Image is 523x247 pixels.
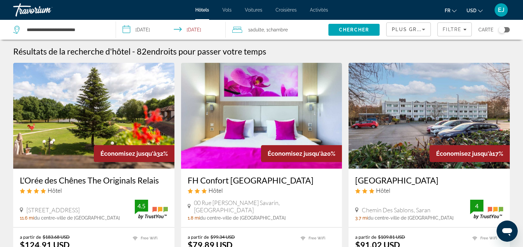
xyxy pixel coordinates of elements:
a: [GEOGRAPHIC_DATA] [355,175,503,185]
span: fr [445,8,450,13]
div: 4 [470,202,483,210]
span: endroits pour passer votre temps [147,46,266,56]
del: $183.68 USD [43,234,70,240]
span: Économisez jusqu'à [268,150,324,157]
span: a partir de [20,234,41,240]
img: TrustYou guest rating badge [135,200,168,219]
li: Free WiFi [130,234,168,242]
iframe: Bouton de lancement de la fenêtre de messagerie [497,221,518,242]
img: B&B Hotel Orléans Nord Saran [349,63,510,169]
span: Chambre [268,27,288,32]
button: Toggle map [494,27,510,33]
span: Économisez jusqu'à [100,150,157,157]
span: Chercher [339,27,369,32]
a: L'Orée des Chênes The Originals Relais [20,175,168,185]
span: EJ [498,7,504,13]
img: L'Orée des Chênes The Originals Relais [13,63,174,169]
button: User Menu [493,3,510,17]
span: , 1 [264,25,288,34]
a: Voitures [245,7,262,13]
div: 3 star Hotel [355,187,503,194]
span: Filtre [443,27,462,32]
a: Travorium [13,1,79,19]
span: Carte [478,25,494,34]
button: Change language [445,6,457,15]
span: 1 [248,25,264,34]
span: 11.6 mi [20,215,34,221]
span: - [132,46,135,56]
button: Travelers: 1 adult, 0 children [226,20,328,40]
del: $99.34 USD [210,234,235,240]
div: 4 star Hotel [20,187,168,194]
a: FH Confort [GEOGRAPHIC_DATA] [188,175,336,185]
span: 00 Rue [PERSON_NAME] Savarin, [GEOGRAPHIC_DATA] [194,199,335,214]
del: $109.81 USD [378,234,405,240]
li: Free WiFi [297,234,335,242]
h2: 82 [137,46,266,56]
div: 20% [261,145,342,162]
button: Filters [437,22,472,36]
span: Chemin Des Sablons, Saran [362,206,430,214]
img: TrustYou guest rating badge [470,200,503,219]
span: USD [467,8,476,13]
button: Change currency [467,6,483,15]
div: 17% [430,145,510,162]
div: 32% [94,145,174,162]
span: 1.8 mi [188,215,200,221]
a: Activités [310,7,328,13]
input: Search hotel destination [26,25,106,35]
span: Plus grandes économies [392,27,471,32]
span: du centre-ville de [GEOGRAPHIC_DATA] [34,215,120,221]
span: 3.7 mi [355,215,368,221]
button: Search [328,24,380,36]
div: 3 star Hotel [188,187,336,194]
span: Hôtel [208,187,223,194]
h1: Résultats de la recherche d'hôtel [13,46,131,56]
span: Hôtel [48,187,62,194]
a: Croisières [276,7,297,13]
div: 4.5 [135,202,148,210]
span: du centre-ville de [GEOGRAPHIC_DATA] [368,215,454,221]
li: Free WiFi [469,234,503,242]
span: a partir de [188,234,209,240]
span: Hôtel [376,187,390,194]
span: du centre-ville de [GEOGRAPHIC_DATA] [200,215,286,221]
a: Vols [222,7,232,13]
span: [STREET_ADDRESS] [26,206,80,214]
button: Select check in and out date [116,20,225,40]
span: Économisez jusqu'à [436,150,492,157]
span: Adulte [250,27,264,32]
span: a partir de [355,234,376,240]
a: Hôtels [195,7,209,13]
img: FH Confort Hôtel Orleans [181,63,342,169]
mat-select: Sort by [392,25,425,33]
